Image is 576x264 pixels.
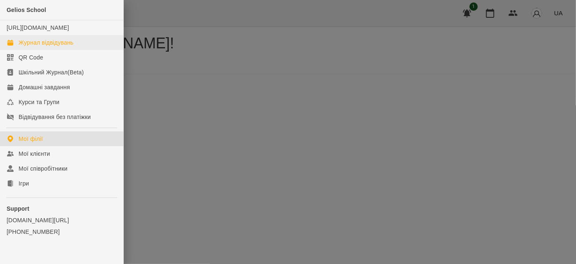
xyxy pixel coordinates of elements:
[19,179,29,188] div: Ігри
[19,150,50,158] div: Мої клієнти
[19,135,43,143] div: Мої філії
[19,38,73,47] div: Журнал відвідувань
[7,228,117,236] a: [PHONE_NUMBER]
[7,216,117,224] a: [DOMAIN_NAME][URL]
[7,7,46,13] span: Gelios School
[19,68,84,76] div: Шкільний Журнал(Beta)
[19,164,68,173] div: Мої співробітники
[19,53,43,62] div: QR Code
[7,24,69,31] a: [URL][DOMAIN_NAME]
[19,98,59,106] div: Курси та Групи
[19,83,70,91] div: Домашні завдання
[19,113,91,121] div: Відвідування без платіжки
[7,205,117,213] p: Support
